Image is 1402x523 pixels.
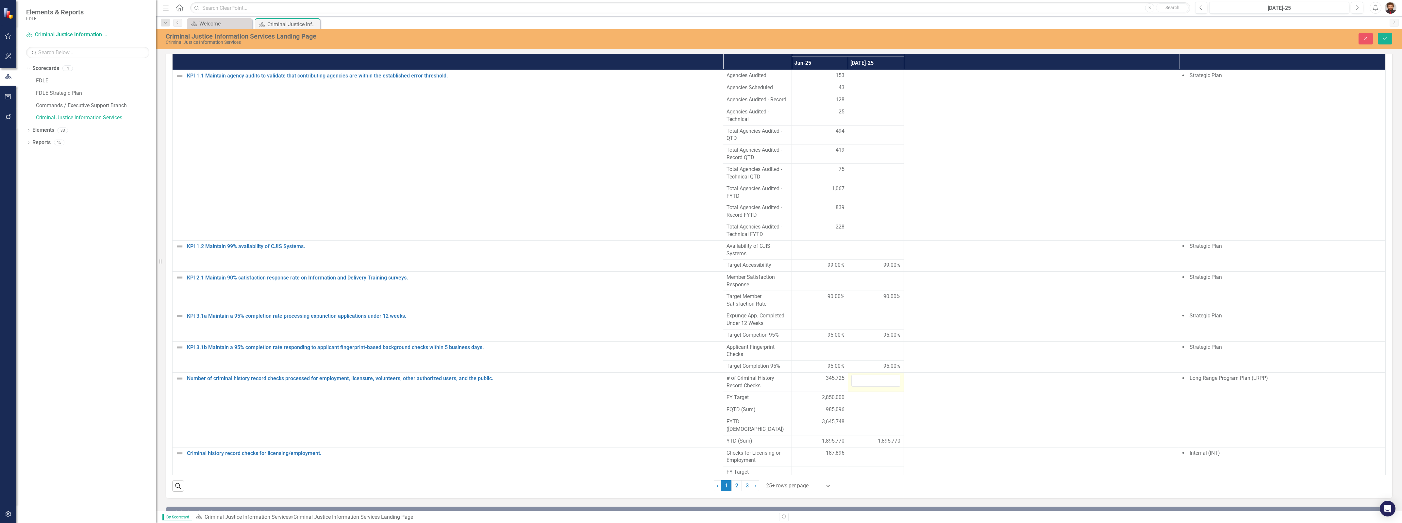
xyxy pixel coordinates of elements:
span: Long Range Program Plan (LRPP) [1190,375,1268,381]
span: 25 [839,108,844,116]
a: 2 [731,480,742,491]
span: Checks for Licensing or Employment [726,449,788,464]
a: KPI 1.1 Maintain agency audits to validate that contributing agencies are within the established ... [187,73,720,79]
span: Applicant Fingerprint Checks [726,344,788,359]
span: 95.00% [883,363,900,370]
span: Agencies Audited - Record [726,96,788,104]
span: 494 [836,127,844,135]
a: Welcome [189,20,251,28]
span: FY Target [726,394,788,401]
span: 187,896 [826,449,844,457]
img: ClearPoint Strategy [3,8,15,19]
span: 3,645,748 [822,418,844,426]
span: 2,850,000 [822,394,844,401]
a: KPI 1.2 Maintain 99% availability of CJIS Systems. [187,244,720,249]
a: Criminal Justice Information Services [205,514,291,520]
a: Scorecards [32,65,59,72]
div: 4 [62,66,73,71]
span: 839 [836,204,844,211]
div: Criminal Justice Information Services Landing Page [267,20,319,28]
span: › [755,482,757,489]
span: Elements & Reports [26,8,84,16]
a: KPI 2.1 Maintain 90% satisfaction response rate on Information and Delivery Training surveys. [187,275,720,281]
span: 90.00% [827,293,844,300]
span: 1,895,770 [822,437,844,445]
a: Criminal Justice Information Services [26,31,108,39]
span: Target Member Satisfaction Rate [726,293,788,308]
span: FYTD ([DEMOGRAPHIC_DATA]) [726,418,788,433]
img: Not Defined [176,375,184,382]
span: 43 [839,84,844,92]
div: Criminal Justice Information Services Landing Page [166,33,870,40]
span: Total Agencies Audited - Technical FYTD [726,223,788,238]
div: Welcome [199,20,251,28]
span: Expunge App. Completed Under 12 Weeks [726,312,788,327]
input: Search Below... [26,47,149,58]
a: 3 [742,480,752,491]
img: Not Defined [176,274,184,281]
span: Agencies Audited - Technical [726,108,788,123]
span: # of Criminal History Record Checks [726,375,788,390]
span: Total Agencies Audited - Technical QTD [726,166,788,181]
span: 99.00% [827,261,844,269]
span: FY Target [726,468,788,476]
span: Strategic Plan [1190,344,1222,350]
a: Elements [32,127,54,134]
img: Not Defined [176,344,184,351]
a: FDLE Strategic Plan [36,90,156,97]
span: By Scorecard [162,514,192,520]
span: Target Competion 95% [726,331,788,339]
span: Internal (INT) [1190,450,1220,456]
div: 33 [58,127,68,133]
span: 99.00% [883,261,900,269]
a: Number of criminal history record checks processed for employment, licensure, volunteers, other a... [187,376,720,381]
span: 75 [839,166,844,173]
button: Search [1156,3,1189,12]
span: 1,895,770 [878,437,900,445]
span: FQTD (Sum) [726,406,788,413]
div: Criminal Justice Information Services Landing Page [293,514,413,520]
img: Not Defined [176,243,184,250]
a: Criminal history record checks for licensing/employment. [187,450,720,456]
span: Agencies Audited [726,72,788,79]
img: Not Defined [176,449,184,457]
div: » [195,514,774,521]
span: 985,096 [826,406,844,413]
span: 1 [721,480,731,491]
span: 345,725 [826,375,844,382]
img: Christopher Kenworthy [1385,2,1396,14]
img: Not Defined [176,72,184,80]
span: 153 [836,72,844,79]
span: Agencies Scheduled [726,84,788,92]
span: 419 [836,146,844,154]
a: Commands / Executive Support Branch [36,102,156,110]
div: Criminal Justice Information Services [166,40,870,45]
span: Strategic Plan [1190,312,1222,319]
span: Member Satisfaction Response [726,274,788,289]
span: Total Agencies Audited - Record FYTD [726,204,788,219]
span: Strategic Plan [1190,274,1222,280]
span: Strategic Plan [1190,72,1222,78]
span: 95.00% [883,331,900,339]
small: FDLE [26,16,84,21]
a: FDLE [36,77,156,85]
span: Strategic Plan [1190,243,1222,249]
a: Reports [32,139,51,146]
span: 95.00% [827,331,844,339]
div: [DATE]-25 [1211,4,1347,12]
a: KPI 3.1a Maintain a 95% completion rate processing expunction applications under 12 weeks. [187,313,720,319]
span: 128 [836,96,844,104]
span: Search [1165,5,1179,10]
a: Criminal Justice Information Services [36,114,156,122]
a: KPI 3.1b Maintain a 95% completion rate responding to applicant fingerprint-based background chec... [187,345,720,350]
span: 228 [836,223,844,231]
button: [DATE]-25 [1209,2,1349,14]
div: Open Intercom Messenger [1380,501,1395,516]
span: 1,067 [832,185,844,193]
span: Total Agencies Audited - Record QTD [726,146,788,161]
img: Not Defined [176,312,184,320]
span: YTD (Sum) [726,437,788,445]
span: Availability of CJIS Systems [726,243,788,258]
span: Total Agencies Audited - QTD [726,127,788,143]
